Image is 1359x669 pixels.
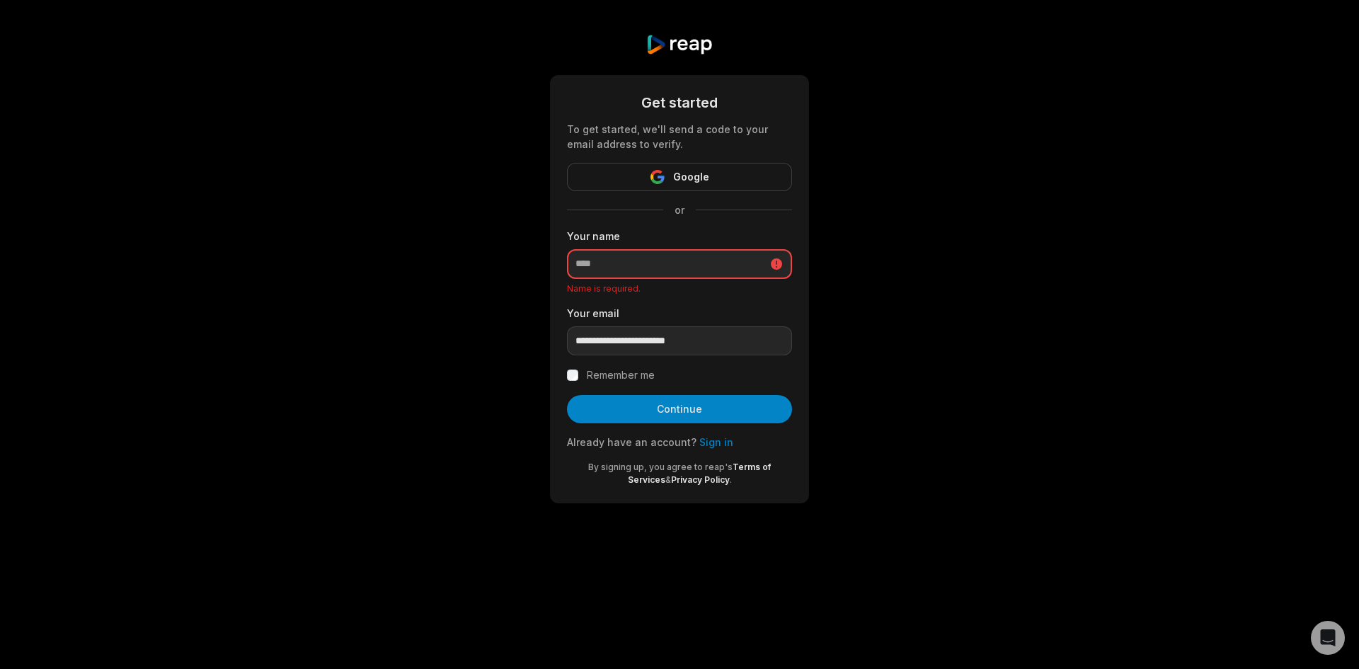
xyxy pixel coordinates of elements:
label: Your email [567,306,792,321]
span: By signing up, you agree to reap's [588,462,733,472]
p: Name is required. [567,283,792,295]
div: Open Intercom Messenger [1311,621,1345,655]
div: Get started [567,92,792,113]
img: reap [646,34,713,55]
span: & [665,474,671,485]
a: Privacy Policy [671,474,730,485]
label: Your name [567,229,792,244]
a: Sign in [699,436,733,448]
span: Already have an account? [567,436,696,448]
div: To get started, we'll send a code to your email address to verify. [567,122,792,151]
span: . [730,474,732,485]
button: Google [567,163,792,191]
label: Remember me [587,367,655,384]
span: Google [673,168,709,185]
span: or [663,202,696,217]
button: Continue [567,395,792,423]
